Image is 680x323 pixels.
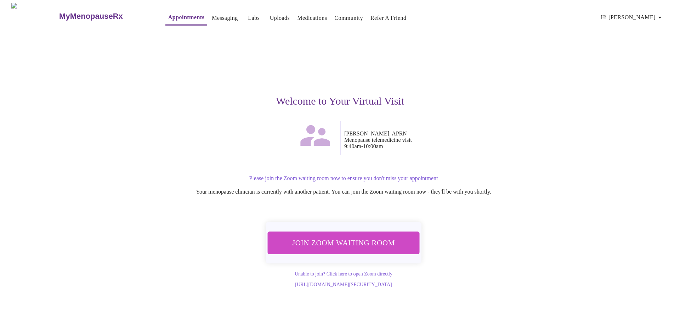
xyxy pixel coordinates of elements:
[165,10,207,26] button: Appointments
[294,11,330,25] button: Medications
[248,13,260,23] a: Labs
[129,189,558,195] p: Your menopause clinician is currently with another patient. You can join the Zoom waiting room no...
[295,282,392,287] a: [URL][DOMAIN_NAME][SECURITY_DATA]
[58,4,151,29] a: MyMenopauseRx
[11,3,58,29] img: MyMenopauseRx Logo
[122,95,558,107] h3: Welcome to Your Virtual Visit
[270,13,290,23] a: Uploads
[243,11,265,25] button: Labs
[344,130,558,150] p: [PERSON_NAME], APRN Menopause telemedicine visit 9:40am - 10:00am
[601,12,664,22] span: Hi [PERSON_NAME]
[370,13,407,23] a: Refer a Friend
[277,236,410,249] span: Join Zoom Waiting Room
[331,11,366,25] button: Community
[598,10,667,24] button: Hi [PERSON_NAME]
[59,12,123,21] h3: MyMenopauseRx
[368,11,409,25] button: Refer a Friend
[334,13,363,23] a: Community
[297,13,327,23] a: Medications
[212,13,238,23] a: Messaging
[268,232,420,254] button: Join Zoom Waiting Room
[168,12,204,22] a: Appointments
[267,11,293,25] button: Uploads
[209,11,240,25] button: Messaging
[129,175,558,182] p: Please join the Zoom waiting room now to ensure you don't miss your appointment
[295,271,392,277] a: Unable to join? Click here to open Zoom directly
